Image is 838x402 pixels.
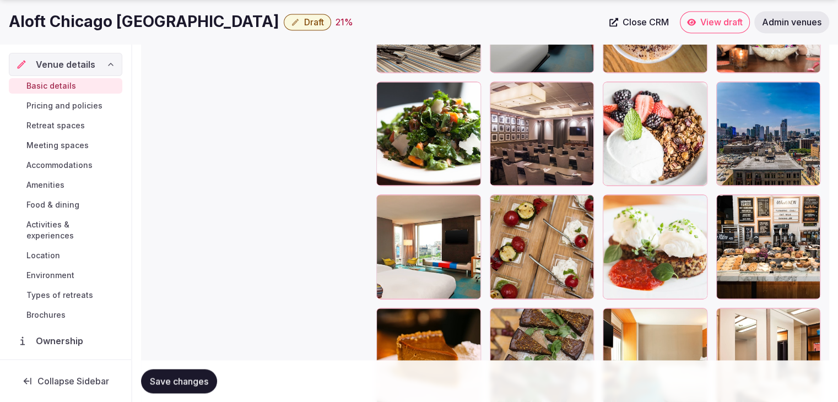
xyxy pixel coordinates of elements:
[26,140,89,151] span: Meeting spaces
[36,58,95,71] span: Venue details
[26,160,93,171] span: Accommodations
[9,248,122,263] a: Location
[26,80,76,91] span: Basic details
[150,376,208,387] span: Save changes
[9,78,122,94] a: Basic details
[284,14,331,30] button: Draft
[26,100,102,111] span: Pricing and policies
[9,11,279,32] h1: Aloft Chicago [GEOGRAPHIC_DATA]
[754,11,829,33] a: Admin venues
[490,194,594,299] div: JKFzDk1fsUqNyNr8qh49ZQ_chicc-ema-appetizers-2298.jpg?h=2667&w=4000
[603,82,707,186] div: Zht1fRjUeVV1CDLY4x1A_chicc-greek-yogurt-0127.jpg?h=2667&w=4000
[9,307,122,323] a: Brochures
[9,157,122,173] a: Accommodations
[9,177,122,193] a: Amenities
[304,17,324,28] span: Draft
[9,118,122,133] a: Retreat spaces
[700,17,743,28] span: View draft
[26,180,64,191] span: Amenities
[36,334,88,347] span: Ownership
[26,219,118,241] span: Activities & experiences
[336,15,353,29] button: 21%
[762,17,821,28] span: Admin venues
[9,197,122,213] a: Food & dining
[680,11,750,33] a: View draft
[490,82,594,186] div: GjTq2mGUM8biHI5KMgA_chicc-meeting-space-2297.jpg?h=2667&w=4000
[9,268,122,283] a: Environment
[26,199,79,210] span: Food & dining
[37,376,109,387] span: Collapse Sidebar
[26,290,93,301] span: Types of retreats
[603,11,675,33] a: Close CRM
[9,138,122,153] a: Meeting spaces
[716,194,821,299] div: SEz0Xg6hKEOxNteFq90oxA_chicc-pastry-case-0133.jpg?h=2667&w=4000
[26,250,60,261] span: Location
[141,369,217,393] button: Save changes
[26,120,85,131] span: Retreat spaces
[9,329,122,352] a: Ownership
[716,82,821,186] div: dxlw39YGEEbykk9EEJ3NA_chicc-city-view-9101.jpg?h=2667&w=4000
[376,194,481,299] div: Vw1myBDJUO5xKjT97utHw_chicc-double-9148.jpg?h=2667&w=4000
[9,357,122,380] a: Administration
[603,194,707,299] div: Dui8oKW5NEq70rrgaOOQ_chicc-cakes-9724.jpg?h=2667&w=4000
[336,15,353,29] div: 21 %
[26,270,74,281] span: Environment
[9,98,122,113] a: Pricing and policies
[9,287,122,303] a: Types of retreats
[376,82,481,186] div: oIdZ3hIm8Ei4uErSPwH1aA_chicc-crispy-kale-salad-0126.jpg?h=2667&w=4000
[9,369,122,393] button: Collapse Sidebar
[623,17,669,28] span: Close CRM
[9,217,122,243] a: Activities & experiences
[26,309,66,320] span: Brochures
